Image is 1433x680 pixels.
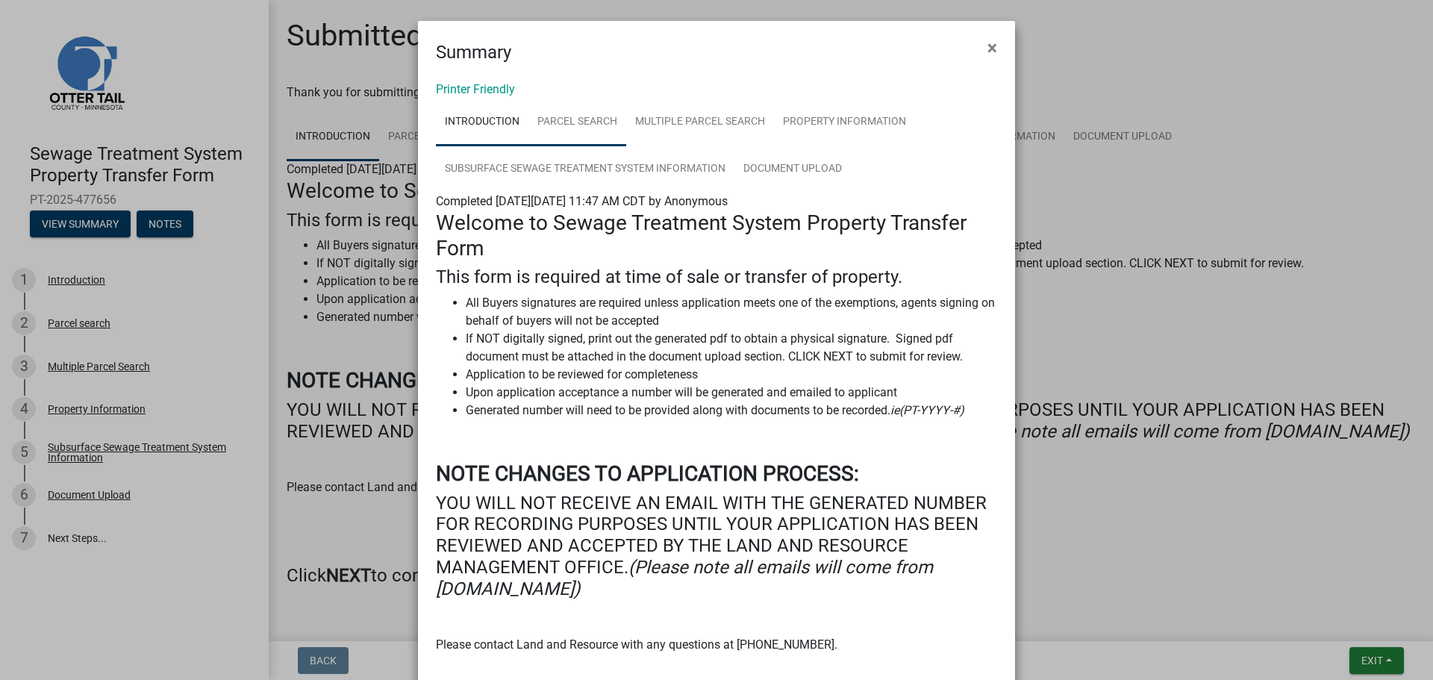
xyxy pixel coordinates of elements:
[890,403,964,417] i: ie(PT-YYYY-#)
[436,266,997,288] h4: This form is required at time of sale or transfer of property.
[436,493,997,600] h4: YOU WILL NOT RECEIVE AN EMAIL WITH THE GENERATED NUMBER FOR RECORDING PURPOSES UNTIL YOUR APPLICA...
[528,99,626,146] a: Parcel search
[436,636,997,654] p: Please contact Land and Resource with any questions at [PHONE_NUMBER].
[466,402,997,419] li: Generated number will need to be provided along with documents to be recorded.
[436,557,933,599] i: (Please note all emails will come from [DOMAIN_NAME])
[436,210,997,261] h3: Welcome to Sewage Treatment System Property Transfer Form
[466,384,997,402] li: Upon application acceptance a number will be generated and emailed to applicant
[436,39,511,66] h4: Summary
[626,99,774,146] a: Multiple Parcel Search
[436,194,728,208] span: Completed [DATE][DATE] 11:47 AM CDT by Anonymous
[975,27,1009,69] button: Close
[436,146,734,193] a: Subsurface Sewage Treatment System Information
[436,99,528,146] a: Introduction
[734,146,851,193] a: Document Upload
[466,366,997,384] li: Application to be reviewed for completeness
[774,99,915,146] a: Property Information
[466,330,997,366] li: If NOT digitally signed, print out the generated pdf to obtain a physical signature. Signed pdf d...
[466,294,997,330] li: All Buyers signatures are required unless application meets one of the exemptions, agents signing...
[436,461,859,486] strong: NOTE CHANGES TO APPLICATION PROCESS:
[436,82,515,96] a: Printer Friendly
[987,37,997,58] span: ×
